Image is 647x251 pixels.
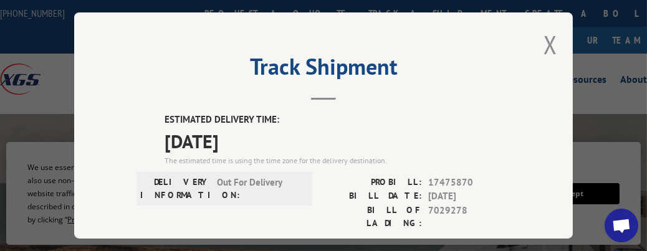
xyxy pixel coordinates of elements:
label: BILL OF LADING: [323,204,422,230]
span: 7029278 [428,204,510,230]
div: Open chat [605,209,638,242]
div: The estimated time is using the time zone for the delivery destination. [165,155,510,166]
label: DELIVERY INFORMATION: [140,176,211,202]
span: [DATE] [165,127,510,155]
h2: Track Shipment [137,58,510,82]
label: BILL DATE: [323,189,422,204]
span: 1 [428,236,510,250]
label: PIECES: [323,236,422,250]
span: Out For Delivery [217,176,301,202]
label: PROBILL: [323,176,422,190]
span: [DATE] [428,189,510,204]
label: ESTIMATED DELIVERY TIME: [165,113,510,127]
button: Close modal [544,28,557,61]
span: 17475870 [428,176,510,190]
